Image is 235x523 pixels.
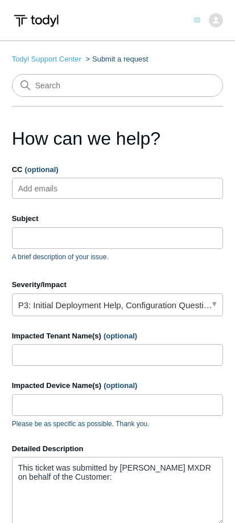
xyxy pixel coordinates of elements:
[12,55,81,63] a: Todyl Support Center
[12,279,224,291] label: Severity/Impact
[12,125,224,152] h1: How can we help?
[12,164,224,175] label: CC
[83,55,148,63] li: Submit a request
[12,55,84,63] li: Todyl Support Center
[12,74,224,97] input: Search
[12,10,60,31] img: Todyl Support Center Help Center home page
[24,165,58,174] span: (optional)
[12,380,224,391] label: Impacted Device Name(s)
[104,381,137,390] span: (optional)
[12,443,224,455] label: Detailed Description
[104,332,137,340] span: (optional)
[12,330,224,342] label: Impacted Tenant Name(s)
[12,293,224,316] a: P3: Initial Deployment Help, Configuration Questions, Issues Impacting Single Devices or Past Out...
[12,252,224,262] p: A brief description of your issue.
[12,213,224,224] label: Subject
[14,180,81,197] input: Add emails
[193,14,201,24] button: Toggle navigation menu
[12,419,224,429] p: Please be as specific as possible. Thank you.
